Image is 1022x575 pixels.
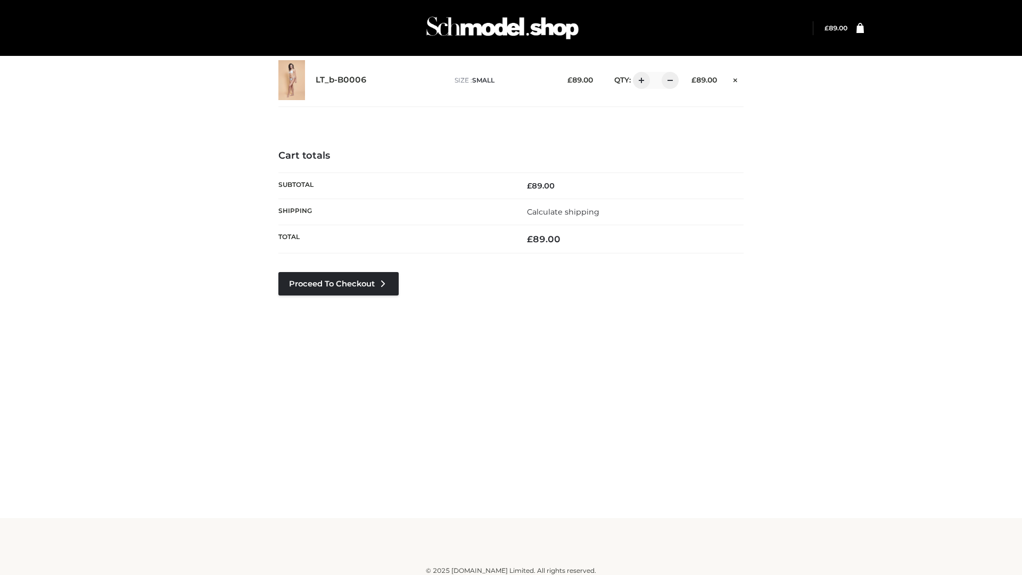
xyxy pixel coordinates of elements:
a: Proceed to Checkout [278,272,399,295]
span: £ [691,76,696,84]
span: £ [825,24,829,32]
img: Schmodel Admin 964 [423,7,582,49]
a: £89.00 [825,24,847,32]
bdi: 89.00 [527,181,555,191]
bdi: 89.00 [825,24,847,32]
img: LT_b-B0006 - SMALL [278,60,305,100]
a: Calculate shipping [527,207,599,217]
div: QTY: [604,72,675,89]
span: £ [567,76,572,84]
span: £ [527,234,533,244]
a: Remove this item [728,72,744,86]
th: Subtotal [278,172,511,199]
span: £ [527,181,532,191]
bdi: 89.00 [567,76,593,84]
a: LT_b-B0006 [316,75,367,85]
bdi: 89.00 [691,76,717,84]
bdi: 89.00 [527,234,561,244]
th: Total [278,225,511,253]
h4: Cart totals [278,150,744,162]
th: Shipping [278,199,511,225]
p: size : [455,76,551,85]
span: SMALL [472,76,494,84]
